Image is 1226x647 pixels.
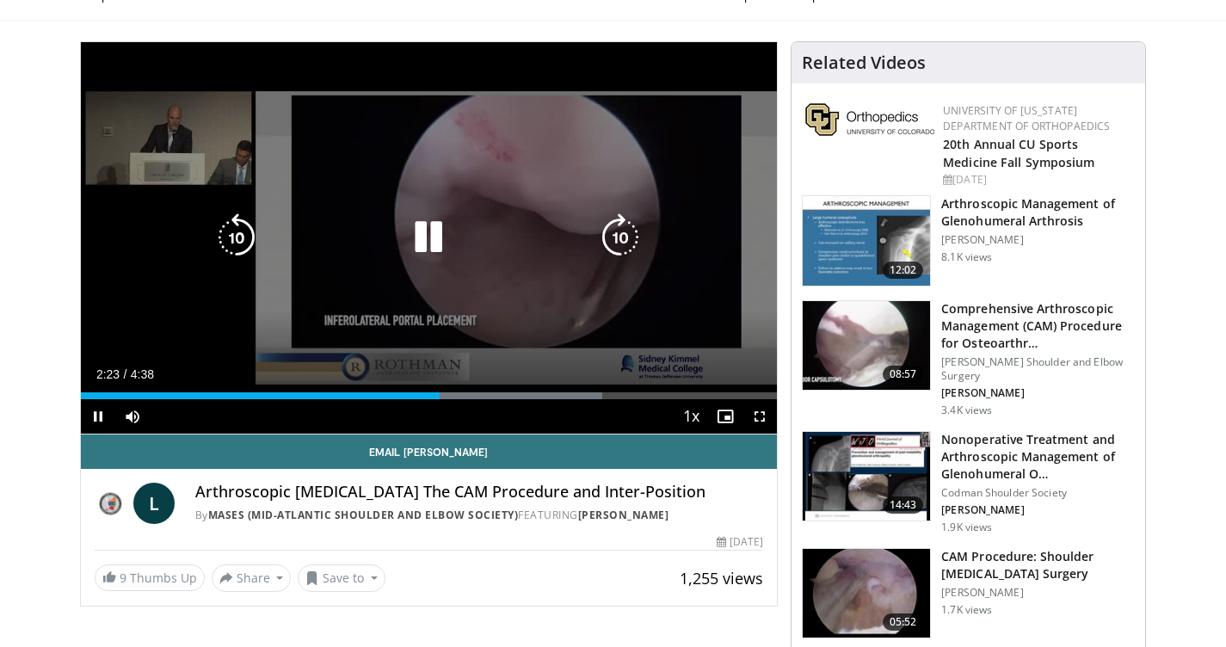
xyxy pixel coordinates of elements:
a: 12:02 Arthroscopic Management of Glenohumeral Arthrosis [PERSON_NAME] 8.1K views [802,195,1135,287]
div: [DATE] [943,172,1131,188]
p: 3.4K views [941,404,992,417]
button: Enable picture-in-picture mode [708,399,742,434]
h4: Arthroscopic [MEDICAL_DATA] The CAM Procedure and Inter-Position [195,483,763,502]
button: Save to [298,564,385,592]
a: MASES (Mid-Atlantic Shoulder and Elbow Society) [208,508,519,522]
span: 2:23 [96,367,120,381]
img: 41dc22ed-91b4-45be-800e-9f3baee0b09a.150x105_q85_crop-smart_upscale.jpg [803,549,930,638]
h4: Related Videos [802,52,926,73]
p: [PERSON_NAME] [941,503,1135,517]
h3: Nonoperative Treatment and Arthroscopic Management of Glenohumeral O… [941,431,1135,483]
span: 05:52 [883,613,924,631]
div: By FEATURING [195,508,763,523]
a: 14:43 Nonoperative Treatment and Arthroscopic Management of Glenohumeral O… Codman Shoulder Socie... [802,431,1135,534]
span: 08:57 [883,366,924,383]
button: Pause [81,399,115,434]
img: 241590_0000_1.png.150x105_q85_crop-smart_upscale.jpg [803,196,930,286]
button: Playback Rate [674,399,708,434]
p: [PERSON_NAME] [941,586,1135,600]
a: University of [US_STATE] Department of Orthopaedics [943,103,1110,133]
span: 4:38 [131,367,154,381]
p: [PERSON_NAME] [941,233,1135,247]
p: 1.9K views [941,521,992,534]
span: 1,255 views [680,568,763,588]
a: [PERSON_NAME] [578,508,669,522]
a: 05:52 CAM Procedure: Shoulder [MEDICAL_DATA] Surgery [PERSON_NAME] 1.7K views [802,548,1135,639]
span: / [124,367,127,381]
span: 14:43 [883,496,924,514]
a: Email [PERSON_NAME] [81,434,778,469]
span: 12:02 [883,262,924,279]
button: Share [212,564,292,592]
p: 1.7K views [941,603,992,617]
span: 9 [120,570,126,586]
p: [PERSON_NAME] Shoulder and Elbow Surgery [941,355,1135,383]
video-js: Video Player [81,42,778,434]
h3: CAM Procedure: Shoulder [MEDICAL_DATA] Surgery [941,548,1135,582]
div: [DATE] [717,534,763,550]
div: Progress Bar [81,392,778,399]
img: 3349a3b0-0111-4fb0-8a7a-98ebd23e30ef.150x105_q85_crop-smart_upscale.jpg [803,301,930,391]
p: Codman Shoulder Society [941,486,1135,500]
a: L [133,483,175,524]
img: 355603a8-37da-49b6-856f-e00d7e9307d3.png.150x105_q85_autocrop_double_scale_upscale_version-0.2.png [805,103,934,136]
button: Mute [115,399,150,434]
h3: Arthroscopic Management of Glenohumeral Arthrosis [941,195,1135,230]
a: 20th Annual CU Sports Medicine Fall Symposium [943,136,1094,170]
h3: Comprehensive Arthroscopic Management (CAM) Procedure for Osteoarthr… [941,300,1135,352]
button: Fullscreen [742,399,777,434]
p: 8.1K views [941,250,992,264]
a: 08:57 Comprehensive Arthroscopic Management (CAM) Procedure for Osteoarthr… [PERSON_NAME] Shoulde... [802,300,1135,417]
a: 9 Thumbs Up [95,564,205,591]
p: [PERSON_NAME] [941,386,1135,400]
img: 8f0b0447-2e8b-4485-8ebc-a10c9ab9b858.150x105_q85_crop-smart_upscale.jpg [803,432,930,521]
img: MASES (Mid-Atlantic Shoulder and Elbow Society) [95,483,126,524]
